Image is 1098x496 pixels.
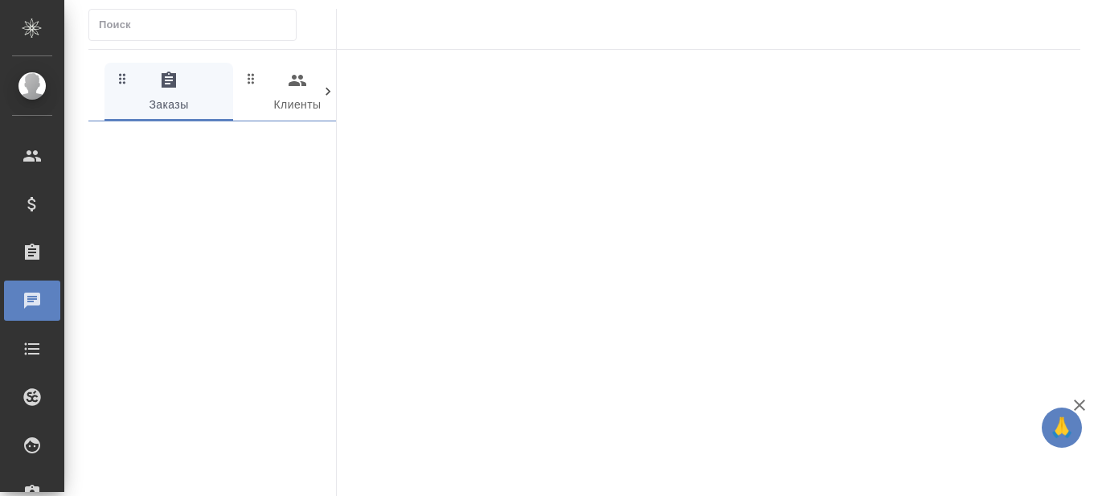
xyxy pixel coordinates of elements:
[1048,411,1075,445] span: 🙏
[114,71,223,115] span: Заказы
[243,71,352,115] span: Клиенты
[244,71,259,86] svg: Зажми и перетащи, чтобы поменять порядок вкладок
[115,71,130,86] svg: Зажми и перетащи, чтобы поменять порядок вкладок
[1042,408,1082,448] button: 🙏
[99,14,296,36] input: Поиск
